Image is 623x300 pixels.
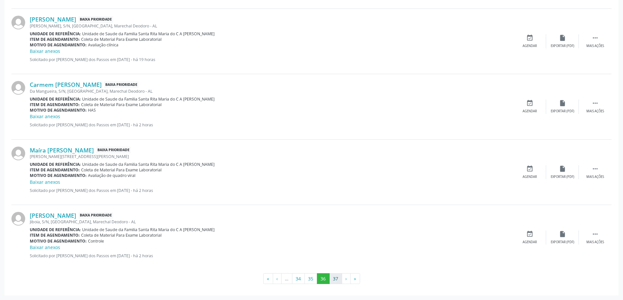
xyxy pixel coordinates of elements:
span: Baixa Prioridade [96,147,131,153]
div: Mais ações [586,240,604,245]
div: Agendar [523,109,537,114]
div: Exportar (PDF) [551,44,574,48]
i:  [592,165,599,172]
span: Avaliação de quadro viral [88,173,135,178]
div: Da Mangueira, S/N, [GEOGRAPHIC_DATA], Marechal Deodoro - AL [30,88,513,94]
i:  [592,34,599,41]
a: Carmem [PERSON_NAME] [30,81,102,88]
span: Coleta de Material Para Exame Laboratorial [81,37,162,42]
img: img [11,147,25,160]
span: Unidade de Saude da Familia Santa Rita Maria do C A [PERSON_NAME] [82,96,215,102]
button: Go to page 34 [292,273,305,284]
b: Unidade de referência: [30,31,81,37]
b: Motivo de agendamento: [30,238,87,244]
span: Unidade de Saude da Familia Santa Rita Maria do C A [PERSON_NAME] [82,162,215,167]
img: img [11,81,25,95]
div: Jiboia, S/N, [GEOGRAPHIC_DATA], Marechal Deodoro - AL [30,219,513,225]
i: insert_drive_file [559,165,566,172]
div: Mais ações [586,109,604,114]
button: Go to first page [263,273,273,284]
a: Baixar anexos [30,179,60,185]
span: Coleta de Material Para Exame Laboratorial [81,232,162,238]
a: [PERSON_NAME] [30,16,76,23]
b: Item de agendamento: [30,167,80,173]
i: event_available [526,100,533,107]
i:  [592,230,599,238]
span: Unidade de Saude da Familia Santa Rita Maria do C A [PERSON_NAME] [82,227,215,232]
b: Item de agendamento: [30,232,80,238]
ul: Pagination [11,273,612,284]
span: Baixa Prioridade [78,212,113,219]
i: event_available [526,165,533,172]
p: Solicitado por [PERSON_NAME] dos Passos em [DATE] - há 19 horas [30,57,513,62]
b: Motivo de agendamento: [30,107,87,113]
div: Agendar [523,44,537,48]
img: img [11,212,25,226]
div: Agendar [523,175,537,179]
span: Baixa Prioridade [78,16,113,23]
span: Baixa Prioridade [104,81,139,88]
div: Exportar (PDF) [551,109,574,114]
i:  [592,100,599,107]
p: Solicitado por [PERSON_NAME] dos Passos em [DATE] - há 2 horas [30,253,513,259]
span: Coleta de Material Para Exame Laboratorial [81,167,162,173]
b: Unidade de referência: [30,96,81,102]
span: Controle [88,238,104,244]
b: Motivo de agendamento: [30,42,87,48]
div: Exportar (PDF) [551,175,574,179]
i: event_available [526,230,533,238]
img: img [11,16,25,29]
b: Item de agendamento: [30,37,80,42]
b: Motivo de agendamento: [30,173,87,178]
i: insert_drive_file [559,100,566,107]
div: Mais ações [586,44,604,48]
p: Solicitado por [PERSON_NAME] dos Passos em [DATE] - há 2 horas [30,188,513,193]
b: Item de agendamento: [30,102,80,107]
span: Coleta de Material Para Exame Laboratorial [81,102,162,107]
button: Go to page 37 [329,273,342,284]
b: Unidade de referência: [30,162,81,167]
div: Agendar [523,240,537,245]
button: Go to previous page [273,273,282,284]
button: Go to page 36 [317,273,330,284]
span: Avaliação clínica [88,42,118,48]
i: insert_drive_file [559,230,566,238]
div: Mais ações [586,175,604,179]
a: Baixar anexos [30,48,60,54]
a: Baixar anexos [30,244,60,250]
p: Solicitado por [PERSON_NAME] dos Passos em [DATE] - há 2 horas [30,122,513,128]
button: Go to next page [342,273,351,284]
div: Exportar (PDF) [551,240,574,245]
span: HAS [88,107,96,113]
b: Unidade de referência: [30,227,81,232]
i: insert_drive_file [559,34,566,41]
a: Baixar anexos [30,113,60,119]
div: [PERSON_NAME], S/N, [GEOGRAPHIC_DATA], Marechal Deodoro - AL [30,23,513,29]
button: Go to last page [350,273,360,284]
span: Unidade de Saude da Familia Santa Rita Maria do C A [PERSON_NAME] [82,31,215,37]
i: event_available [526,34,533,41]
a: Maíra [PERSON_NAME] [30,147,94,154]
div: [PERSON_NAME][STREET_ADDRESS][PERSON_NAME] [30,154,513,159]
button: Go to page 35 [304,273,317,284]
a: [PERSON_NAME] [30,212,76,219]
